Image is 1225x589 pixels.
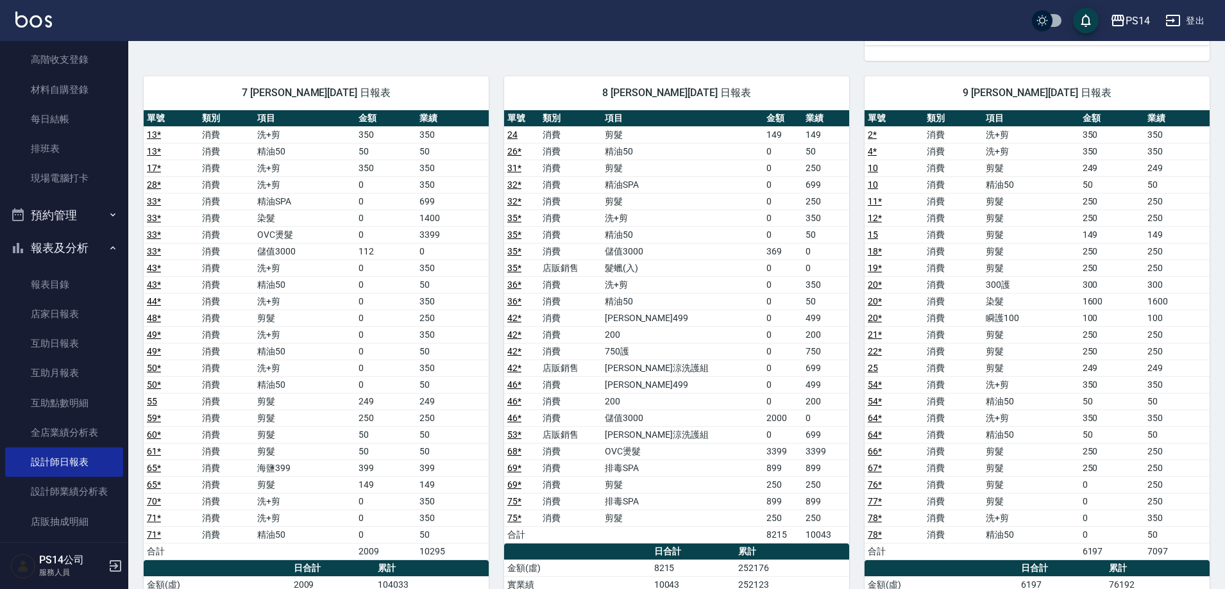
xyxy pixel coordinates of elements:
p: 服務人員 [39,567,105,578]
td: 洗+剪 [983,143,1079,160]
button: 預約管理 [5,199,123,232]
td: 消費 [199,460,254,476]
td: 50 [416,443,489,460]
td: 350 [802,210,849,226]
td: 精油50 [254,376,355,393]
td: 300護 [983,276,1079,293]
td: 0 [355,210,416,226]
td: 洗+剪 [254,293,355,310]
td: 剪髮 [983,210,1079,226]
td: 消費 [539,326,601,343]
td: 0 [763,393,802,410]
a: 10 [868,179,878,190]
td: 消費 [924,143,983,160]
td: 50 [416,376,489,393]
a: 材料自購登錄 [5,75,123,104]
td: 精油50 [983,426,1079,443]
td: 249 [355,393,416,410]
td: 250 [1144,260,1210,276]
td: 剪髮 [254,310,355,326]
td: OVC燙髮 [602,443,763,460]
td: 250 [1079,326,1145,343]
td: 3399 [763,443,802,460]
td: 消費 [924,343,983,360]
td: 洗+剪 [254,160,355,176]
td: 50 [355,443,416,460]
button: PS14 [1105,8,1155,34]
td: 剪髮 [254,393,355,410]
td: 350 [416,326,489,343]
td: 消費 [924,376,983,393]
th: 單號 [144,110,199,127]
td: 洗+剪 [254,176,355,193]
td: 精油50 [602,143,763,160]
td: 2000 [763,410,802,426]
td: 0 [355,276,416,293]
td: 350 [416,360,489,376]
td: 消費 [199,193,254,210]
td: 3399 [416,226,489,243]
td: 洗+剪 [983,410,1079,426]
td: 0 [763,360,802,376]
td: OVC燙髮 [254,226,355,243]
td: 350 [416,126,489,143]
td: 249 [1144,360,1210,376]
th: 業績 [802,110,849,127]
td: 消費 [539,126,601,143]
td: 消費 [924,310,983,326]
td: 350 [802,276,849,293]
td: 消費 [199,343,254,360]
a: 設計師業績分析表 [5,477,123,506]
span: 8 [PERSON_NAME][DATE] 日報表 [520,87,834,99]
th: 業績 [1144,110,1210,127]
td: 精油50 [983,393,1079,410]
td: 消費 [539,243,601,260]
td: 350 [416,293,489,310]
td: 剪髮 [254,426,355,443]
th: 業績 [416,110,489,127]
td: 消費 [539,393,601,410]
td: 精油50 [254,143,355,160]
td: 儲值3000 [602,410,763,426]
td: 699 [802,426,849,443]
td: 0 [763,343,802,360]
td: 消費 [539,176,601,193]
td: [PERSON_NAME]499 [602,310,763,326]
a: 互助日報表 [5,329,123,358]
td: 髮蠟(入) [602,260,763,276]
td: 50 [416,143,489,160]
td: 0 [802,410,849,426]
td: 50 [416,343,489,360]
td: 染髮 [983,293,1079,310]
td: 消費 [539,343,601,360]
td: 0 [355,226,416,243]
td: 200 [802,393,849,410]
td: 0 [763,193,802,210]
td: 店販銷售 [539,426,601,443]
td: 50 [1079,393,1145,410]
td: 200 [602,393,763,410]
td: 250 [1144,193,1210,210]
a: 店家日報表 [5,299,123,329]
td: 1600 [1079,293,1145,310]
td: 249 [1079,360,1145,376]
td: 112 [355,243,416,260]
td: 250 [1079,443,1145,460]
td: 0 [355,176,416,193]
td: 0 [763,210,802,226]
td: 消費 [539,226,601,243]
td: 消費 [539,193,601,210]
td: 300 [1079,276,1145,293]
h5: PS14公司 [39,554,105,567]
td: 200 [802,326,849,343]
td: 消費 [924,176,983,193]
td: 350 [1144,143,1210,160]
a: 店販抽成明細 [5,507,123,536]
td: 50 [355,143,416,160]
td: 250 [1079,243,1145,260]
td: 洗+剪 [602,276,763,293]
td: 消費 [199,276,254,293]
td: [PERSON_NAME]499 [602,376,763,393]
td: 洗+剪 [983,126,1079,143]
td: 0 [763,326,802,343]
